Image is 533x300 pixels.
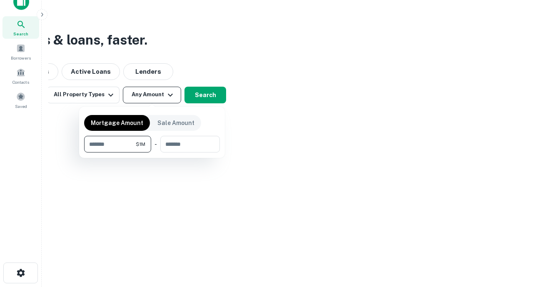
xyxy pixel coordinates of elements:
[91,118,143,127] p: Mortgage Amount
[157,118,194,127] p: Sale Amount
[136,140,145,148] span: $1M
[491,233,533,273] iframe: Chat Widget
[154,136,157,152] div: -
